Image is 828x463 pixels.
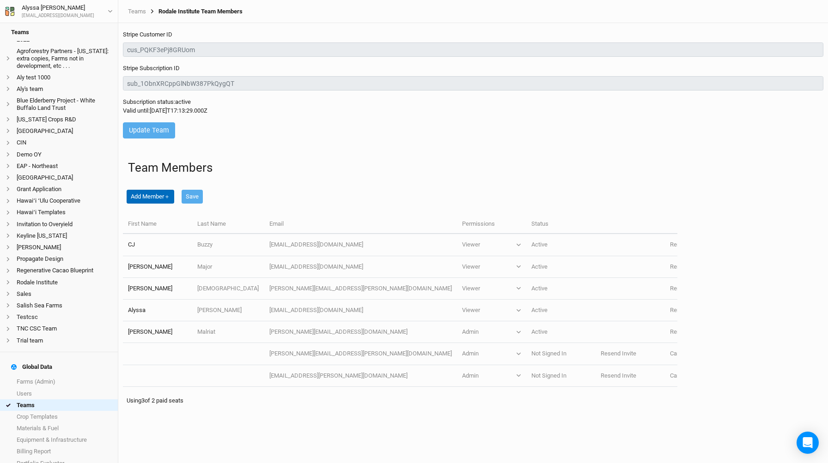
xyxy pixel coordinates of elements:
td: [EMAIL_ADDRESS][PERSON_NAME][DOMAIN_NAME] [264,365,457,387]
td: Malriat [192,321,264,343]
button: Update Team [123,122,175,138]
td: [PERSON_NAME] [123,256,192,278]
label: Stripe Subscription ID [123,64,180,72]
td: [DEMOGRAPHIC_DATA] [192,278,264,300]
div: Subscription status: active [123,98,823,106]
div: Viewer [462,241,480,249]
td: Major [192,256,264,278]
div: Admin [462,328,479,336]
td: [EMAIL_ADDRESS][DOMAIN_NAME] [264,300,457,321]
td: CJ [123,234,192,256]
div: Open Intercom Messenger [797,432,819,454]
button: Remove User [670,263,705,271]
td: Active [526,278,596,300]
div: Global Data [11,363,52,371]
td: Active [526,321,596,343]
button: Resend Invite [601,349,636,358]
td: [PERSON_NAME][EMAIL_ADDRESS][PERSON_NAME][DOMAIN_NAME] [264,278,457,300]
th: First Name [123,215,192,235]
div: [EMAIL_ADDRESS][DOMAIN_NAME] [22,12,94,19]
td: Active [526,256,596,278]
a: Teams [128,8,146,15]
button: Remove User [670,284,705,293]
button: Viewer [462,241,521,249]
input: cus_PQKF3ePj8GRUom [123,42,823,57]
td: Active [526,234,596,256]
button: Cancel Invite [670,349,704,358]
td: [PERSON_NAME] [192,300,264,321]
button: Viewer [462,263,521,271]
button: Cancel Invite [670,372,704,380]
td: Buzzy [192,234,264,256]
div: Admin [462,372,479,380]
td: [EMAIL_ADDRESS][DOMAIN_NAME] [264,234,457,256]
h4: Teams [6,23,112,42]
button: Admin [462,349,521,358]
button: Alyssa [PERSON_NAME][EMAIL_ADDRESS][DOMAIN_NAME] [5,3,113,19]
label: Stripe Customer ID [123,30,172,39]
button: Add Member＋ [127,190,174,204]
td: [PERSON_NAME] [123,321,192,343]
div: Admin [462,349,479,358]
td: Active [526,300,596,321]
div: Alyssa [PERSON_NAME] [22,3,94,12]
td: Alyssa [123,300,192,321]
td: Not Signed In [526,343,596,365]
button: Remove User [670,306,705,314]
button: Remove User [670,328,705,336]
span: Using 3 of 2 paid seats [127,397,183,404]
div: Rodale Institute Team Members [146,8,243,15]
th: Last Name [192,215,264,235]
th: Status [526,215,596,235]
button: Admin [462,328,521,336]
td: [PERSON_NAME][EMAIL_ADDRESS][DOMAIN_NAME] [264,321,457,343]
button: Save [182,190,203,204]
button: Viewer [462,306,521,314]
div: Valid until: [DATE]T17:13:29.000Z [123,107,823,115]
td: Not Signed In [526,365,596,387]
h1: Team Members [128,161,818,175]
button: Resend Invite [601,372,636,380]
th: Email [264,215,457,235]
div: Viewer [462,263,480,271]
div: Viewer [462,306,480,314]
td: [PERSON_NAME][EMAIL_ADDRESS][PERSON_NAME][DOMAIN_NAME] [264,343,457,365]
div: Viewer [462,284,480,293]
button: Viewer [462,284,521,293]
th: Permissions [457,215,526,235]
button: Remove User [670,241,705,249]
button: Admin [462,372,521,380]
input: sub_1ObnXRCppGlNbW387PkQygQT [123,76,823,90]
td: [PERSON_NAME] [123,278,192,300]
td: [EMAIL_ADDRESS][DOMAIN_NAME] [264,256,457,278]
